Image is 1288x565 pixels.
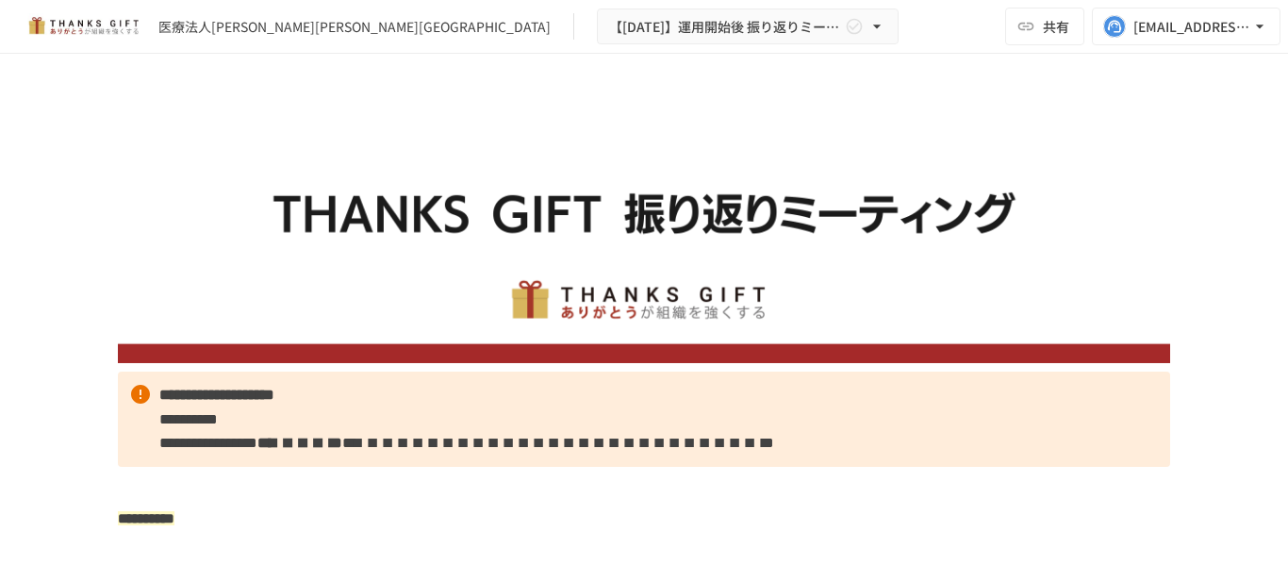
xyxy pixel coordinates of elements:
[1092,8,1280,45] button: [EMAIL_ADDRESS][DOMAIN_NAME]
[1005,8,1084,45] button: 共有
[158,17,551,37] div: 医療法人[PERSON_NAME][PERSON_NAME][GEOGRAPHIC_DATA]
[597,8,899,45] button: 【[DATE]】運用開始後 振り返りミーティング
[118,100,1170,363] img: haABnk6g0NOKwS3y4qTAW6QEVwW9M6tknYc3UH1LSev
[1133,15,1250,39] div: [EMAIL_ADDRESS][DOMAIN_NAME]
[1043,16,1069,37] span: 共有
[609,15,841,39] span: 【[DATE]】運用開始後 振り返りミーティング
[23,11,143,42] img: mMP1OxWUAhQbsRWCurg7vIHe5HqDpP7qZo7fRoNLXQh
